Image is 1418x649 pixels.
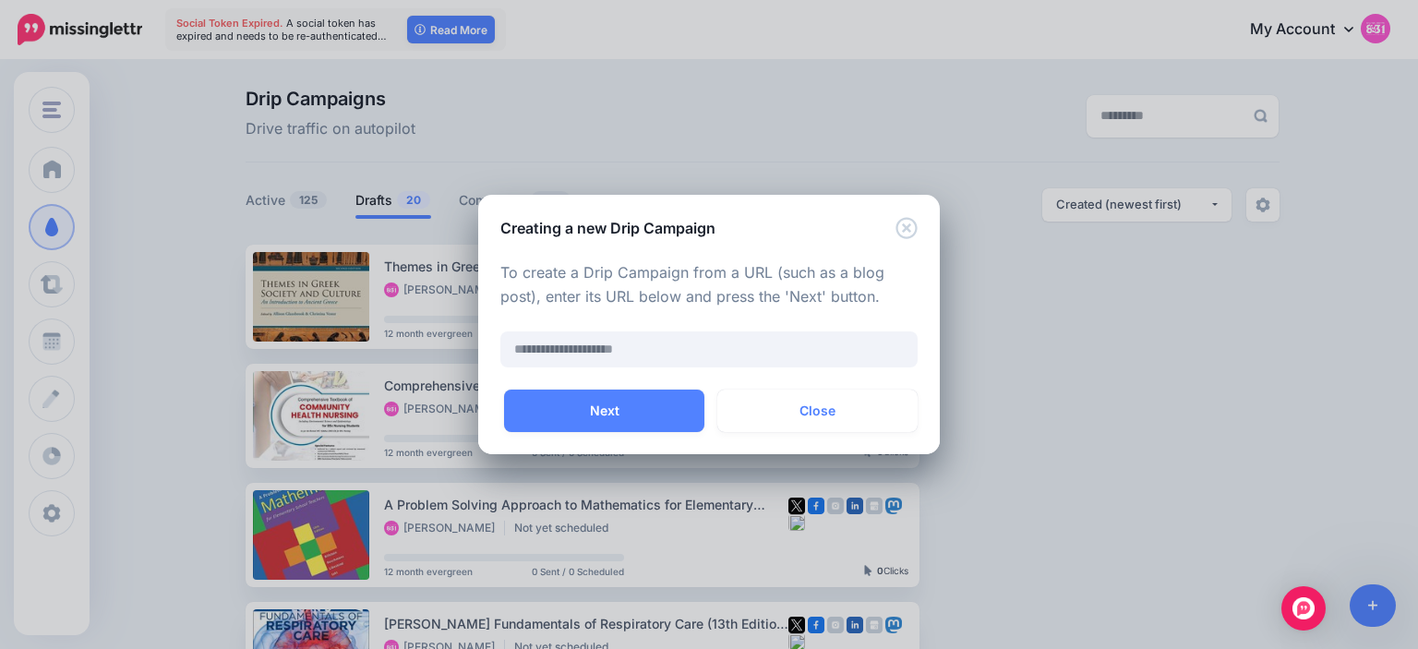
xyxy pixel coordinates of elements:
[895,217,918,240] button: Close
[717,390,918,432] button: Close
[500,261,918,309] p: To create a Drip Campaign from a URL (such as a blog post), enter its URL below and press the 'Ne...
[500,217,715,239] h5: Creating a new Drip Campaign
[504,390,704,432] button: Next
[1281,586,1326,631] div: Open Intercom Messenger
